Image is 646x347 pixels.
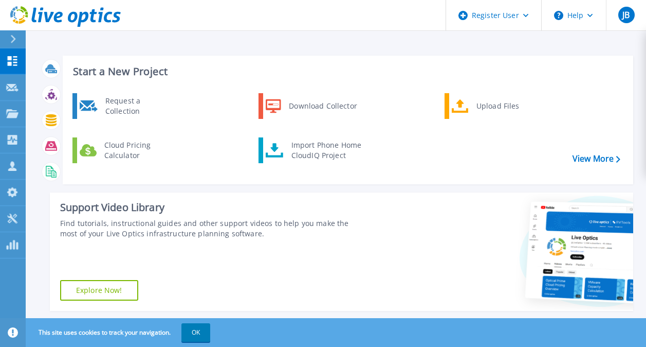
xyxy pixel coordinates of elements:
h3: Start a New Project [73,66,620,77]
div: Find tutorials, instructional guides and other support videos to help you make the most of your L... [60,218,363,239]
a: Cloud Pricing Calculator [72,137,178,163]
a: Download Collector [259,93,364,119]
a: Request a Collection [72,93,178,119]
button: OK [181,323,210,342]
div: Import Phone Home CloudIQ Project [286,140,366,161]
span: This site uses cookies to track your navigation. [28,323,210,342]
div: Support Video Library [60,201,363,214]
a: Explore Now! [60,280,138,301]
div: Cloud Pricing Calculator [99,140,175,161]
a: View More [573,154,620,164]
a: Upload Files [445,93,550,119]
div: Request a Collection [100,96,175,116]
div: Download Collector [284,96,361,116]
div: Upload Files [471,96,547,116]
span: JB [622,11,630,19]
